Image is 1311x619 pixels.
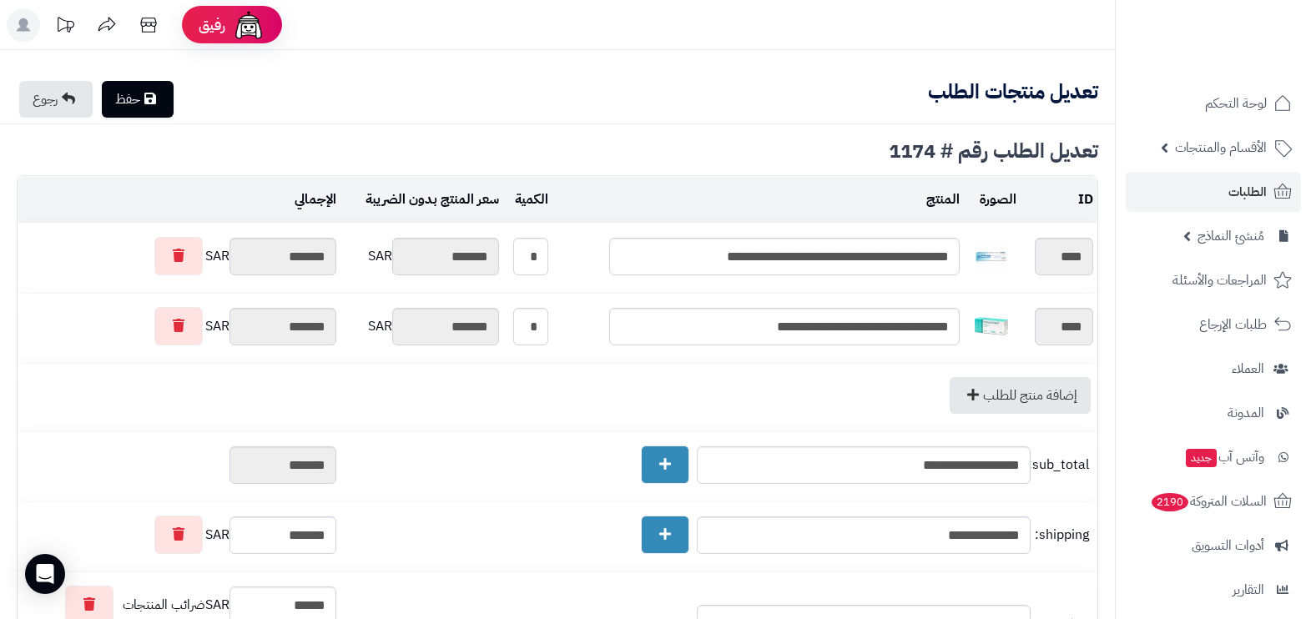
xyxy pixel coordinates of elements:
a: رجوع [19,81,93,118]
span: المدونة [1228,401,1264,425]
span: جديد [1186,449,1217,467]
img: 6371cf6855f713bde726a410c797bf43e023-40x40.jpg [975,239,1008,273]
span: 2190 [1152,493,1188,511]
a: السلات المتروكة2190 [1126,481,1301,521]
span: التقارير [1233,578,1264,601]
span: أدوات التسويق [1192,534,1264,557]
img: ai-face.png [232,8,265,42]
b: تعديل منتجات الطلب [928,77,1098,107]
a: المدونة [1126,393,1301,433]
span: sub_total: [1035,455,1089,475]
div: SAR [22,237,336,275]
a: طلبات الإرجاع [1126,304,1301,345]
a: أدوات التسويق [1126,526,1301,566]
td: ID [1021,177,1097,223]
td: المنتج [552,177,963,223]
td: سعر المنتج بدون الضريبة [340,177,503,223]
a: الطلبات [1126,172,1301,212]
span: المراجعات والأسئلة [1172,269,1267,292]
span: الطلبات [1228,180,1267,204]
span: الأقسام والمنتجات [1175,136,1267,159]
span: العملاء [1232,357,1264,380]
td: الإجمالي [18,177,340,223]
img: 64382bbe41362da392736964ba9eb4f90129-40x40.jpg [975,309,1008,343]
div: SAR [345,308,499,345]
div: SAR [345,238,499,275]
td: الكمية [503,177,553,223]
img: logo-2.png [1198,42,1295,77]
a: العملاء [1126,349,1301,389]
span: وآتس آب [1184,445,1264,469]
div: SAR [22,307,336,345]
div: SAR [22,516,336,554]
a: إضافة منتج للطلب [950,377,1091,414]
span: لوحة التحكم [1205,92,1267,115]
span: مُنشئ النماذج [1198,224,1264,248]
div: تعديل الطلب رقم # 1174 [17,141,1098,161]
a: لوحة التحكم [1126,83,1301,123]
a: حفظ [102,81,174,118]
a: وآتس آبجديد [1126,437,1301,477]
td: الصورة [964,177,1021,223]
span: السلات المتروكة [1150,490,1267,513]
a: المراجعات والأسئلة [1126,260,1301,300]
a: تحديثات المنصة [44,8,86,46]
div: Open Intercom Messenger [25,554,65,594]
span: رفيق [199,15,225,35]
a: التقارير [1126,570,1301,610]
span: shipping: [1035,526,1089,545]
span: طلبات الإرجاع [1199,313,1267,336]
span: ضرائب المنتجات [123,596,205,615]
